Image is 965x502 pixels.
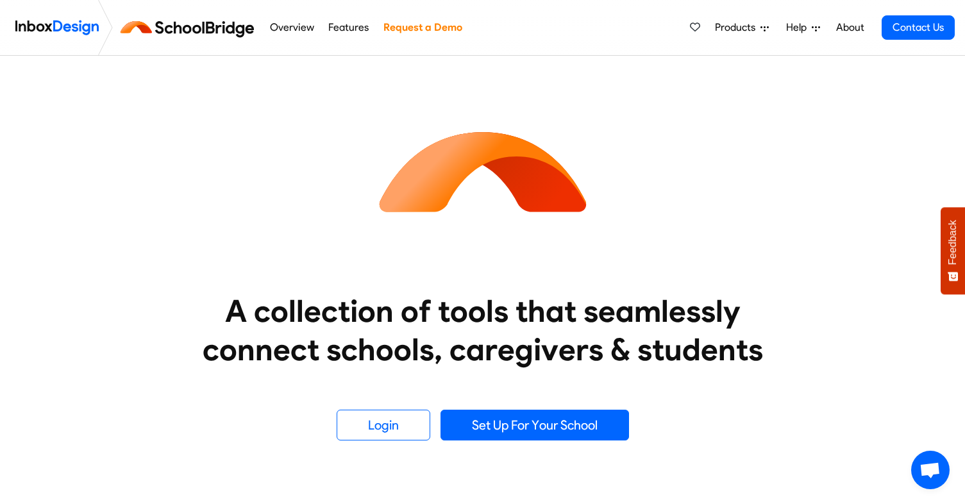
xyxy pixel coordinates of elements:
[715,20,760,35] span: Products
[118,12,262,43] img: schoolbridge logo
[367,56,598,287] img: icon_schoolbridge.svg
[325,15,373,40] a: Features
[178,292,787,369] heading: A collection of tools that seamlessly connect schools, caregivers & students
[947,220,959,265] span: Feedback
[882,15,955,40] a: Contact Us
[710,15,774,40] a: Products
[786,20,812,35] span: Help
[337,410,430,440] a: Login
[266,15,317,40] a: Overview
[941,207,965,294] button: Feedback - Show survey
[911,451,950,489] a: Open chat
[832,15,868,40] a: About
[441,410,629,440] a: Set Up For Your School
[781,15,825,40] a: Help
[380,15,466,40] a: Request a Demo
